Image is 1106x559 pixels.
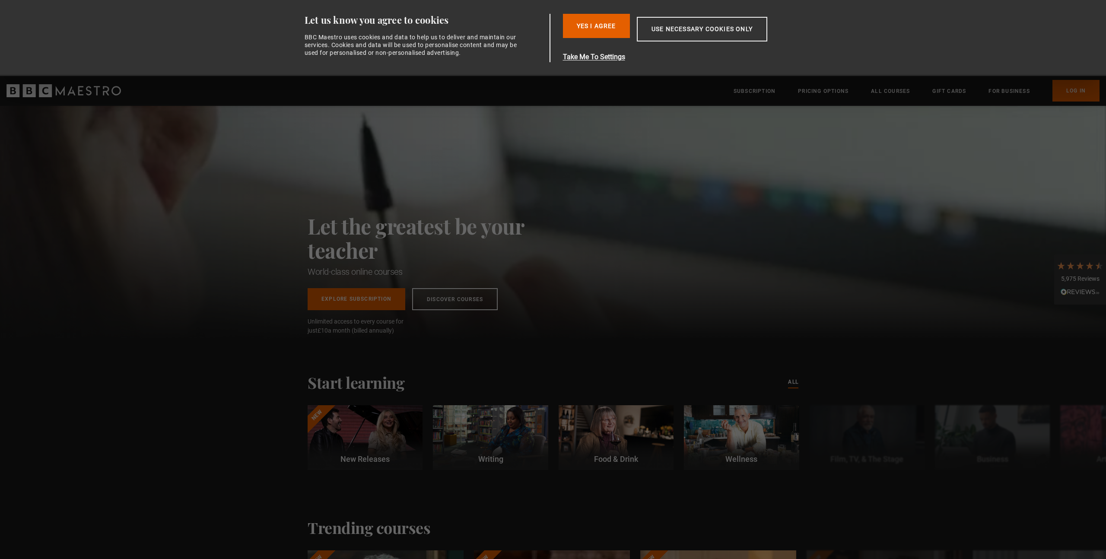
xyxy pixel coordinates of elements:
button: Use necessary cookies only [637,17,767,41]
p: Film, TV, & The Stage [810,453,925,465]
p: New Releases [308,453,423,465]
div: Read All Reviews [1056,288,1104,298]
svg: BBC Maestro [6,84,121,97]
div: Let us know you agree to cookies [305,14,547,26]
span: Unlimited access to every course for just a month (billed annually) [308,317,424,335]
h2: Trending courses [308,518,430,537]
a: Food & Drink [559,405,674,470]
a: All [788,378,798,387]
div: 4.7 Stars [1056,261,1104,270]
a: Explore Subscription [308,288,405,310]
p: Writing [433,453,548,465]
span: £10 [318,327,328,334]
nav: Primary [734,80,1100,102]
a: Writing [433,405,548,470]
a: For business [988,87,1030,95]
p: Wellness [684,453,799,465]
div: 5,975 ReviewsRead All Reviews [1054,254,1106,305]
div: BBC Maestro uses cookies and data to help us to deliver and maintain our services. Cookies and da... [305,33,522,57]
button: Take Me To Settings [563,52,808,62]
h2: Start learning [308,373,404,391]
p: Business [935,453,1050,465]
a: Business [935,405,1050,470]
div: 5,975 Reviews [1056,275,1104,283]
a: Subscription [734,87,775,95]
h1: World-class online courses [308,266,563,278]
p: Food & Drink [559,453,674,465]
a: Discover Courses [412,288,498,310]
a: Wellness [684,405,799,470]
a: All Courses [871,87,910,95]
img: REVIEWS.io [1061,289,1100,295]
a: Film, TV, & The Stage [810,405,925,470]
a: Gift Cards [932,87,966,95]
button: Yes I Agree [563,14,630,38]
h2: Let the greatest be your teacher [308,214,563,262]
a: Pricing Options [798,87,849,95]
a: Log In [1052,80,1100,102]
a: New New Releases [308,405,423,470]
